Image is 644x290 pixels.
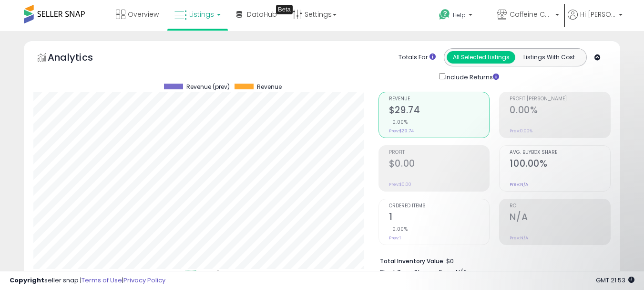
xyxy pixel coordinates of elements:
[447,51,515,64] button: All Selected Listings
[82,276,122,285] a: Terms of Use
[389,105,490,118] h2: $29.74
[510,204,610,209] span: ROI
[389,158,490,171] h2: $0.00
[453,11,466,19] span: Help
[380,268,454,276] b: Short Term Storage Fees:
[189,10,214,19] span: Listings
[380,255,603,266] li: $0
[257,84,282,90] span: Revenue
[510,182,528,187] small: Prev: N/A
[515,51,583,64] button: Listings With Cost
[10,276,165,285] div: seller snap | |
[389,235,401,241] small: Prev: 1
[399,53,436,62] div: Totals For
[380,257,445,265] b: Total Inventory Value:
[510,212,610,225] h2: N/A
[48,51,112,66] h5: Analytics
[510,150,610,155] span: Avg. Buybox Share
[431,1,489,31] a: Help
[432,71,511,82] div: Include Returns
[389,97,490,102] span: Revenue
[389,226,408,233] small: 0.00%
[389,128,414,134] small: Prev: $29.74
[389,118,408,126] small: 0.00%
[510,10,552,19] span: Caffeine Cam's Coffee & Candy Company Inc.
[439,9,450,21] i: Get Help
[510,158,610,171] h2: 100.00%
[389,150,490,155] span: Profit
[510,105,610,118] h2: 0.00%
[128,10,159,19] span: Overview
[123,276,165,285] a: Privacy Policy
[453,218,644,285] iframe: Intercom notifications message
[568,10,623,31] a: Hi [PERSON_NAME]
[580,10,616,19] span: Hi [PERSON_NAME]
[276,5,293,14] div: Tooltip anchor
[389,182,411,187] small: Prev: $0.00
[510,97,610,102] span: Profit [PERSON_NAME]
[186,84,230,90] span: Revenue (prev)
[389,212,490,225] h2: 1
[247,10,277,19] span: DataHub
[389,204,490,209] span: Ordered Items
[10,276,44,285] strong: Copyright
[510,128,532,134] small: Prev: 0.00%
